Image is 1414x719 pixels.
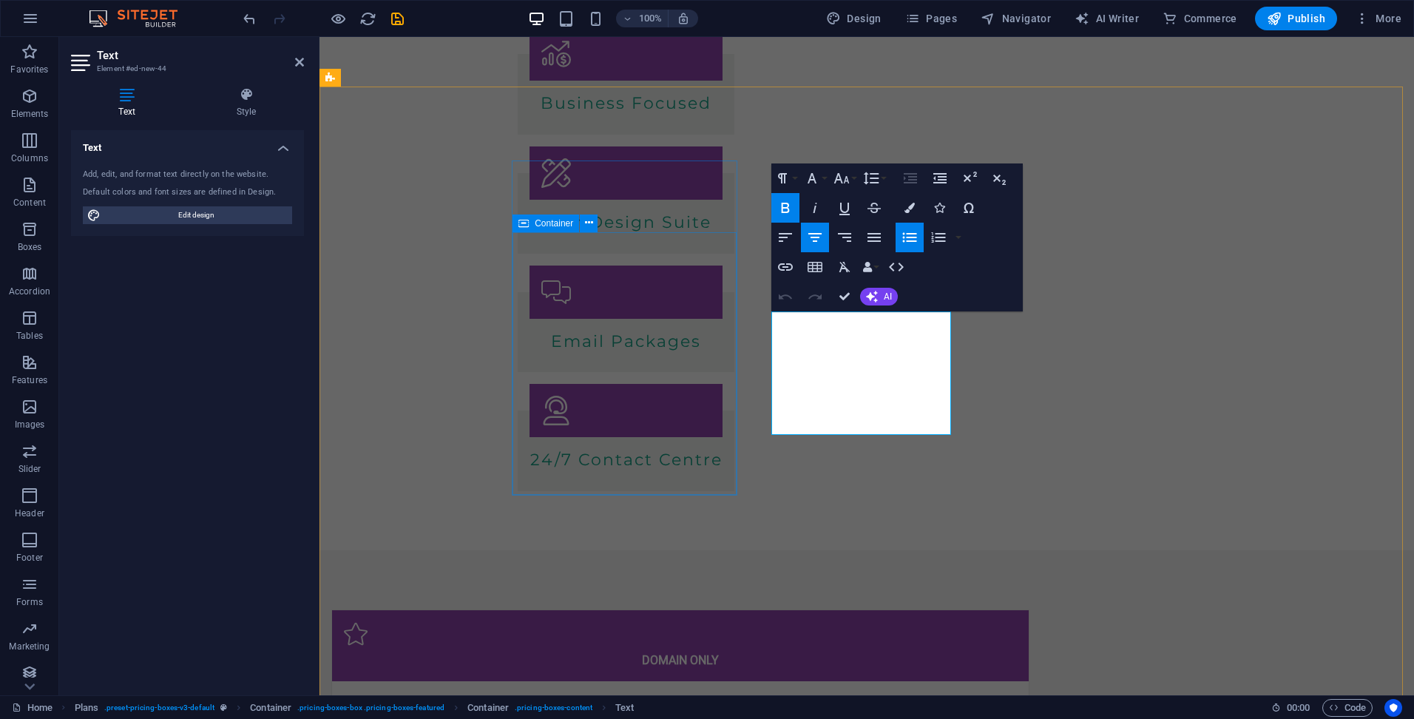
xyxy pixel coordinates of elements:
span: Publish [1267,11,1325,26]
h4: Style [189,87,304,118]
p: Tables [16,330,43,342]
h4: Text [71,130,304,157]
span: Click to select. Double-click to edit [250,699,291,717]
button: Increase Indent [896,163,924,193]
span: : [1297,702,1299,713]
button: reload [359,10,376,27]
button: Clear Formatting [831,252,859,282]
i: Save (Ctrl+S) [389,10,406,27]
button: Redo (Ctrl+Shift+Z) [801,282,829,311]
h3: Element #ed-new-44 [97,62,274,75]
span: Click to select. Double-click to edit [615,699,634,717]
button: Subscript [985,163,1013,193]
img: Editor Logo [85,10,196,27]
button: Italic (Ctrl+I) [801,193,829,223]
span: Click to select. Double-click to edit [467,699,509,717]
i: This element is a customizable preset [220,703,227,712]
button: Colors [896,193,924,223]
button: Decrease Indent [926,163,954,193]
button: AI Writer [1069,7,1145,30]
span: Navigator [981,11,1051,26]
span: Code [1329,699,1366,717]
p: Features [12,374,47,386]
p: Footer [16,552,43,564]
button: Data Bindings [860,252,881,282]
button: Usercentrics [1384,699,1402,717]
span: AI Writer [1075,11,1139,26]
button: Design [820,7,887,30]
button: Align Right [831,223,859,252]
div: Default colors and font sizes are defined in Design. [83,186,292,199]
p: Columns [11,152,48,164]
button: Undo (Ctrl+Z) [771,282,799,311]
button: Code [1322,699,1373,717]
nav: breadcrumb [75,699,635,717]
button: Navigator [975,7,1057,30]
p: Header [15,507,44,519]
button: Insert Link [771,252,799,282]
p: Accordion [9,286,50,297]
button: save [388,10,406,27]
button: Commerce [1157,7,1243,30]
span: Container [535,219,573,228]
div: Design (Ctrl+Alt+Y) [820,7,887,30]
p: Slider [18,463,41,475]
button: Line Height [860,163,888,193]
span: Commerce [1163,11,1237,26]
button: Paragraph Format [771,163,799,193]
button: Special Characters [955,193,983,223]
div: Add, edit, and format text directly on the website. [83,169,292,181]
h2: Text [97,49,304,62]
button: Publish [1255,7,1337,30]
button: Ordered List [953,223,964,252]
p: Forms [16,596,43,608]
a: Click to cancel selection. Double-click to open Pages [12,699,53,717]
button: Align Justify [860,223,888,252]
button: Underline (Ctrl+U) [831,193,859,223]
i: Undo: Change text (Ctrl+Z) [241,10,258,27]
span: AI [884,292,892,301]
button: Pages [899,7,963,30]
h6: 100% [638,10,662,27]
button: AI [860,288,898,306]
button: 100% [616,10,669,27]
button: Confirm (Ctrl+⏎) [831,282,859,311]
span: Design [826,11,882,26]
button: Edit design [83,206,292,224]
p: Elements [11,108,49,120]
span: . pricing-boxes-box .pricing-boxes-featured [297,699,444,717]
button: More [1349,7,1407,30]
button: Font Family [801,163,829,193]
span: . pricing-boxes-content [515,699,592,717]
span: Click to select. Double-click to edit [75,699,98,717]
button: Ordered List [924,223,953,252]
button: Font Size [831,163,859,193]
button: Unordered List [896,223,924,252]
p: Boxes [18,241,42,253]
p: Favorites [10,64,48,75]
i: On resize automatically adjust zoom level to fit chosen device. [677,12,690,25]
button: Align Center [801,223,829,252]
button: undo [240,10,258,27]
span: Edit design [105,206,288,224]
span: . preset-pricing-boxes-v3-default [104,699,214,717]
button: Strikethrough [860,193,888,223]
span: Pages [905,11,957,26]
button: Insert Table [801,252,829,282]
button: Bold (Ctrl+B) [771,193,799,223]
button: HTML [882,252,910,282]
p: Images [15,419,45,431]
h4: Text [71,87,189,118]
p: Marketing [9,641,50,652]
button: Align Left [771,223,799,252]
p: Content [13,197,46,209]
button: Superscript [955,163,984,193]
button: Icons [925,193,953,223]
span: More [1355,11,1401,26]
span: 00 00 [1287,699,1310,717]
h6: Session time [1271,699,1310,717]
